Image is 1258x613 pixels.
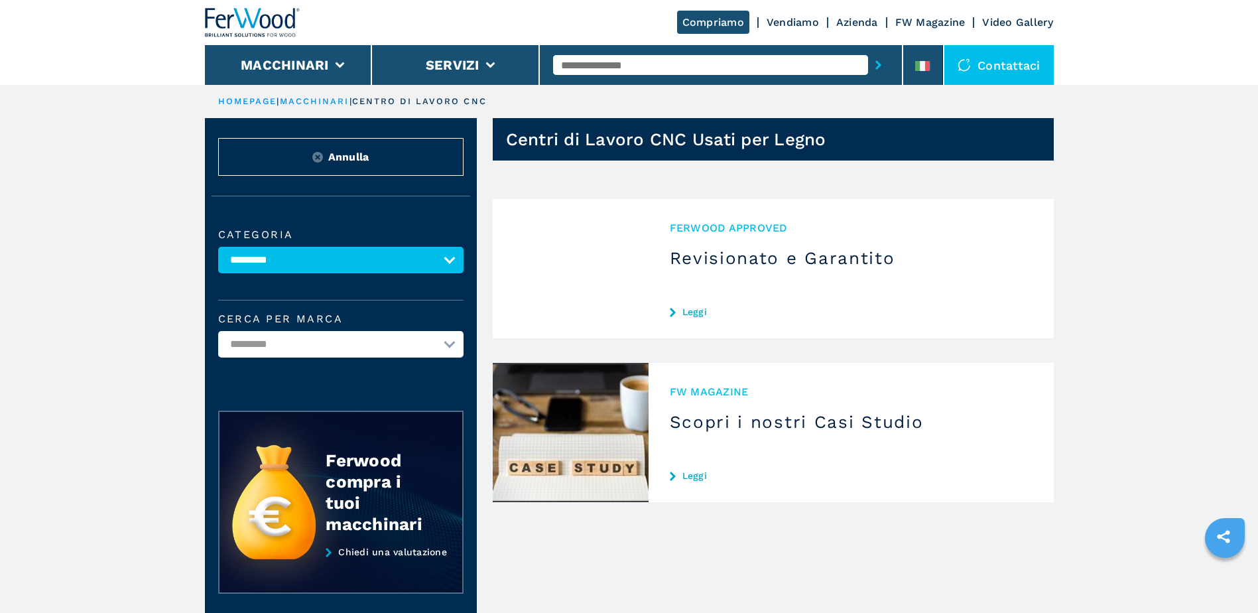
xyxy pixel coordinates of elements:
a: HOMEPAGE [218,96,277,106]
a: Compriamo [677,11,749,34]
span: Ferwood Approved [670,220,1033,236]
a: Chiedi una valutazione [218,547,464,594]
label: Categoria [218,230,464,240]
h3: Scopri i nostri Casi Studio [670,411,1033,433]
img: Scopri i nostri Casi Studio [493,363,649,502]
span: FW MAGAZINE [670,384,1033,399]
div: Contattaci [944,45,1054,85]
button: Servizi [426,57,479,73]
img: Reset [312,152,323,163]
div: Ferwood compra i tuoi macchinari [326,450,436,535]
a: Vendiamo [767,16,819,29]
span: | [349,96,352,106]
img: Ferwood [205,8,300,37]
a: Leggi [670,306,1033,317]
label: Cerca per marca [218,314,464,324]
h3: Revisionato e Garantito [670,247,1033,269]
span: | [277,96,279,106]
button: submit-button [868,50,889,80]
a: FW Magazine [895,16,966,29]
a: Azienda [836,16,878,29]
a: Leggi [670,470,1033,481]
p: centro di lavoro cnc [352,96,487,107]
h1: Centri di Lavoro CNC Usati per Legno [506,129,826,150]
a: Video Gallery [982,16,1053,29]
button: ResetAnnulla [218,138,464,176]
a: sharethis [1207,520,1240,553]
img: Contattaci [958,58,971,72]
button: Macchinari [241,57,329,73]
span: Annulla [328,149,369,165]
a: macchinari [280,96,349,106]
